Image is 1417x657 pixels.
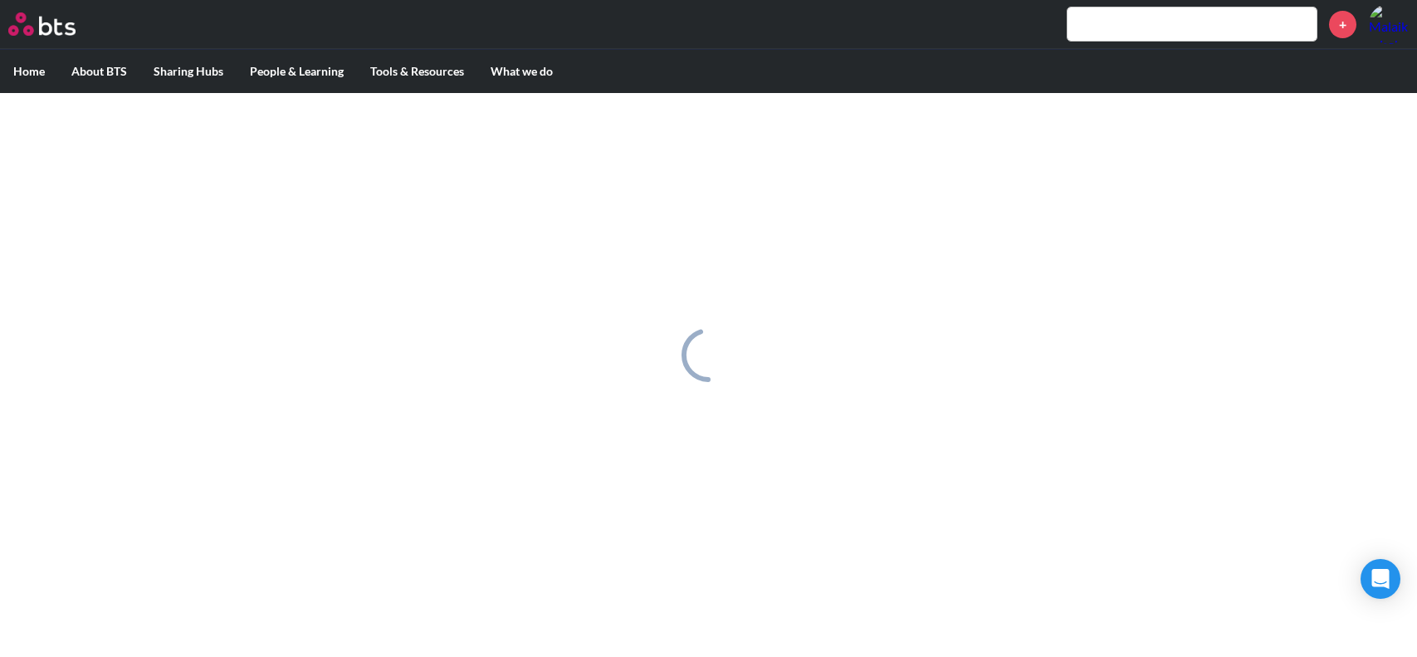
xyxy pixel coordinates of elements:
[1369,4,1409,44] a: Profile
[1329,11,1356,38] a: +
[357,50,477,93] label: Tools & Resources
[8,12,76,36] img: BTS Logo
[477,50,566,93] label: What we do
[1369,4,1409,44] img: Malaikaa Wagh
[1361,559,1400,599] div: Open Intercom Messenger
[58,50,140,93] label: About BTS
[8,12,106,36] a: Go home
[140,50,237,93] label: Sharing Hubs
[237,50,357,93] label: People & Learning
